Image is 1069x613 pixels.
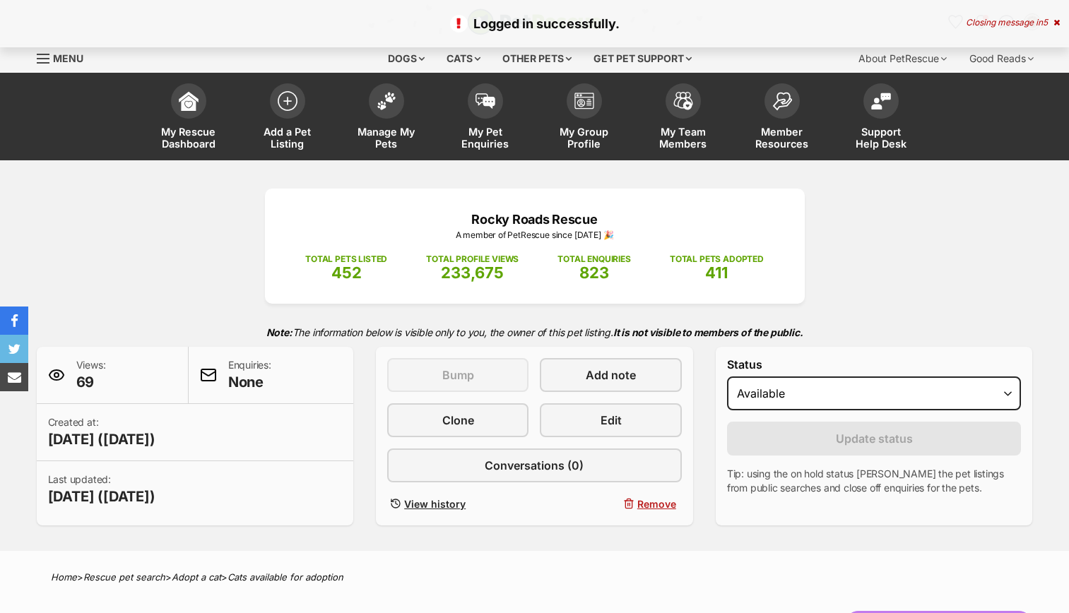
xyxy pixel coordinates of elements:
span: View history [404,496,466,511]
span: Bump [442,367,474,383]
span: [DATE] ([DATE]) [48,429,155,449]
img: dashboard-icon-eb2f2d2d3e046f16d808141f083e7271f6b2e854fb5c12c21221c1fb7104beca.svg [179,91,199,111]
a: Menu [37,44,93,70]
span: None [228,372,271,392]
div: Cats [437,44,490,73]
p: TOTAL PETS LISTED [305,253,387,266]
a: Cats available for adoption [228,571,343,583]
p: Logged in successfully. [14,14,1055,33]
img: member-resources-icon-8e73f808a243e03378d46382f2149f9095a855e16c252ad45f914b54edf8863c.svg [772,92,792,111]
span: My Group Profile [553,126,616,150]
button: Update status [727,422,1022,456]
a: Add a Pet Listing [238,76,337,160]
span: Remove [637,496,676,511]
strong: Note: [266,326,293,338]
p: Enquiries: [228,358,271,392]
div: Good Reads [959,44,1044,73]
a: Rescue pet search [83,571,165,583]
a: Add note [540,358,681,392]
div: About PetRescue [849,44,957,73]
a: My Group Profile [535,76,634,160]
a: View history [387,494,528,514]
span: Edit [601,412,622,429]
img: manage-my-pets-icon-02211641906a0b7f246fdf0571729dbe1e7629f14944591b6c1af311fb30b64b.svg [377,92,396,110]
span: Add a Pet Listing [256,126,319,150]
img: pet-enquiries-icon-7e3ad2cf08bfb03b45e93fb7055b45f3efa6380592205ae92323e6603595dc1f.svg [476,93,495,109]
img: help-desk-icon-fdf02630f3aa405de69fd3d07c3f3aa587a6932b1a1747fa1d2bba05be0121f9.svg [871,93,891,109]
p: Views: [76,358,106,392]
button: Remove [540,494,681,514]
span: 69 [76,372,106,392]
span: Clone [442,412,474,429]
span: 233,675 [441,263,504,282]
span: Conversations (0) [485,457,584,474]
span: [DATE] ([DATE]) [48,487,155,506]
a: My Team Members [634,76,733,160]
a: Clone [387,403,528,437]
span: 452 [331,263,362,282]
p: The information below is visible only to you, the owner of this pet listing. [37,318,1033,347]
p: Created at: [48,415,155,449]
span: My Pet Enquiries [454,126,517,150]
span: Manage My Pets [355,126,418,150]
span: 823 [579,263,609,282]
a: Support Help Desk [832,76,931,160]
span: Member Resources [750,126,814,150]
span: Support Help Desk [849,126,913,150]
span: Add note [586,367,636,383]
div: Dogs [378,44,435,73]
p: Last updated: [48,472,155,506]
a: My Rescue Dashboard [139,76,238,160]
p: Rocky Roads Rescue [286,210,784,229]
a: Manage My Pets [337,76,436,160]
a: Adopt a cat [172,571,221,583]
label: Status [727,358,1022,371]
span: Update status [836,430,913,447]
span: Menu [53,52,83,64]
a: My Pet Enquiries [436,76,535,160]
p: TOTAL PETS ADOPTED [670,253,764,266]
div: Get pet support [584,44,702,73]
a: Home [51,571,77,583]
div: > > > [16,572,1054,583]
p: TOTAL ENQUIRIES [557,253,630,266]
span: My Rescue Dashboard [157,126,220,150]
span: 5 [1043,17,1048,28]
a: Edit [540,403,681,437]
p: Tip: using the on hold status [PERSON_NAME] the pet listings from public searches and close off e... [727,467,1022,495]
img: team-members-icon-5396bd8760b3fe7c0b43da4ab00e1e3bb1a5d9ba89233759b79545d2d3fc5d0d.svg [673,92,693,110]
a: Member Resources [733,76,832,160]
img: group-profile-icon-3fa3cf56718a62981997c0bc7e787c4b2cf8bcc04b72c1350f741eb67cf2f40e.svg [574,93,594,109]
span: My Team Members [651,126,715,150]
div: Other pets [492,44,581,73]
button: Bump [387,358,528,392]
strong: It is not visible to members of the public. [613,326,803,338]
img: add-pet-listing-icon-0afa8454b4691262ce3f59096e99ab1cd57d4a30225e0717b998d2c9b9846f56.svg [278,91,297,111]
div: Closing message in [966,18,1060,28]
span: 411 [705,263,728,282]
a: Conversations (0) [387,448,682,482]
p: A member of PetRescue since [DATE] 🎉 [286,229,784,242]
p: TOTAL PROFILE VIEWS [426,253,519,266]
